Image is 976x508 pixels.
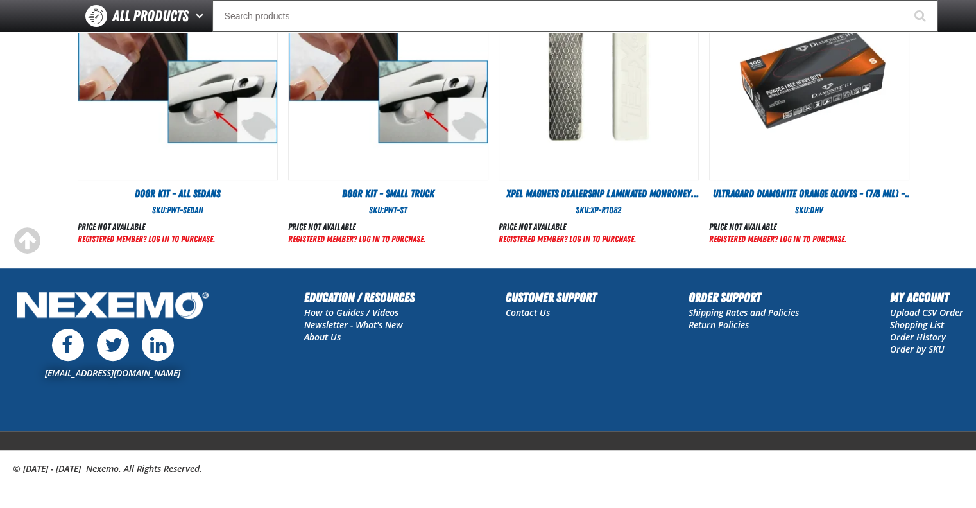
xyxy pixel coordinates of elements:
[304,319,403,331] a: Newsletter - What's New
[709,204,909,216] div: SKU:
[689,288,799,307] h2: Order Support
[167,205,203,215] span: PWT-Sedan
[499,204,699,216] div: SKU:
[288,234,425,244] a: Registered Member? Log In to purchase.
[689,319,749,331] a: Return Policies
[499,234,636,244] a: Registered Member? Log In to purchase.
[384,205,407,215] span: PWT-ST
[13,288,212,326] img: Nexemo Logo
[304,331,341,343] a: About Us
[506,188,699,214] span: XPEL Magnets Dealership Laminated Monroney Stickers (Pack of 2 Magnets)
[13,227,41,255] div: Scroll to the top
[78,204,278,216] div: SKU:
[709,221,846,233] div: Price not available
[890,288,963,307] h2: My Account
[499,187,699,201] a: XPEL Magnets Dealership Laminated Monroney Stickers (Pack of 2 Magnets)
[342,188,434,200] span: Door Kit - Small Truck
[304,306,398,319] a: How to Guides / Videos
[288,187,488,201] a: Door Kit - Small Truck
[890,343,945,355] a: Order by SKU
[288,204,488,216] div: SKU:
[135,188,220,200] span: Door Kit - All Sedans
[709,187,909,201] a: Ultragard Diamonite Orange Gloves - (7/8 mil) - (100 gloves per box MIN 10 box order)
[45,367,180,379] a: [EMAIL_ADDRESS][DOMAIN_NAME]
[506,288,597,307] h2: Customer Support
[304,288,415,307] h2: Education / Resources
[890,319,944,331] a: Shopping List
[810,205,823,215] span: DHV
[713,188,912,214] span: Ultragard Diamonite Orange Gloves - (7/8 mil) - (100 gloves per box MIN 10 box order)
[78,187,278,201] a: Door Kit - All Sedans
[590,205,621,215] span: XP-R1082
[709,234,846,244] a: Registered Member? Log In to purchase.
[890,331,946,343] a: Order History
[112,4,189,28] span: All Products
[78,234,215,244] a: Registered Member? Log In to purchase.
[288,221,425,233] div: Price not available
[689,306,799,319] a: Shipping Rates and Policies
[78,221,215,233] div: Price not available
[499,221,636,233] div: Price not available
[890,306,963,319] a: Upload CSV Order
[506,306,550,319] a: Contact Us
